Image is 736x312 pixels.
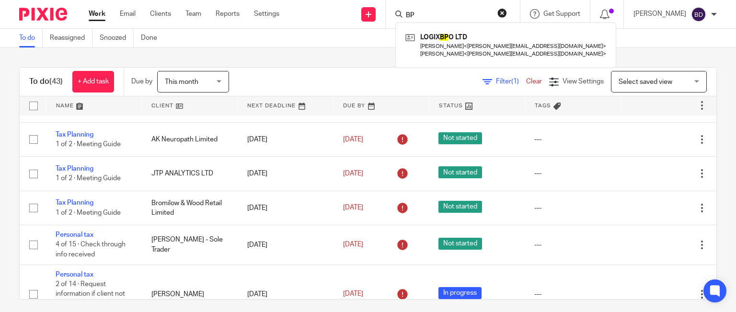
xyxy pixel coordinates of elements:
td: [PERSON_NAME] - Sole Trader [142,225,238,265]
a: Team [185,9,201,19]
img: svg%3E [691,7,706,22]
span: 4 of 15 · Check through info received [56,242,126,258]
td: JTP ANALYTICS LTD [142,157,238,191]
span: [DATE] [343,205,363,211]
span: [DATE] [343,170,363,177]
td: [DATE] [238,157,333,191]
td: Bromilow & Wood Retail Limited [142,191,238,225]
span: Tags [535,103,551,108]
span: (43) [49,78,63,85]
a: Email [120,9,136,19]
div: --- [534,289,611,299]
span: [DATE] [343,136,363,143]
h1: To do [29,77,63,87]
span: Not started [438,238,482,250]
img: Pixie [19,8,67,21]
a: Clients [150,9,171,19]
a: Personal tax [56,271,93,278]
span: [DATE] [343,242,363,248]
td: [DATE] [238,122,333,156]
span: Not started [438,201,482,213]
span: [DATE] [343,291,363,298]
a: Done [141,29,164,47]
a: To do [19,29,43,47]
span: This month [165,79,198,85]
div: --- [534,240,611,250]
a: Settings [254,9,279,19]
a: Tax Planning [56,165,93,172]
span: View Settings [563,78,604,85]
a: Reassigned [50,29,92,47]
a: Reports [216,9,240,19]
span: Not started [438,166,482,178]
span: Get Support [543,11,580,17]
a: Work [89,9,105,19]
p: [PERSON_NAME] [633,9,686,19]
span: 1 of 2 · Meeting Guide [56,175,121,182]
span: Select saved view [619,79,672,85]
span: In progress [438,287,482,299]
td: [DATE] [238,191,333,225]
span: 1 of 2 · Meeting Guide [56,141,121,148]
input: Search [405,12,491,20]
td: AK Neuropath Limited [142,122,238,156]
span: Filter [496,78,526,85]
a: + Add task [72,71,114,92]
p: Due by [131,77,152,86]
div: --- [534,169,611,178]
div: --- [534,203,611,213]
a: Snoozed [100,29,134,47]
a: Tax Planning [56,131,93,138]
td: [DATE] [238,225,333,265]
span: (1) [511,78,519,85]
a: Clear [526,78,542,85]
span: 1 of 2 · Meeting Guide [56,209,121,216]
button: Clear [497,8,507,18]
div: --- [534,135,611,144]
span: Not started [438,132,482,144]
a: Personal tax [56,231,93,238]
a: Tax Planning [56,199,93,206]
